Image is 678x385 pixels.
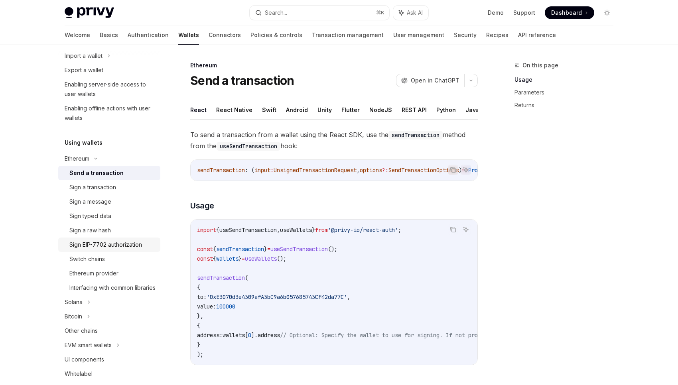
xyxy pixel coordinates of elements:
span: , [347,293,350,301]
span: useSendTransaction [219,226,277,234]
span: const [197,255,213,262]
button: NodeJS [369,100,392,119]
span: : [270,167,274,174]
button: React [190,100,207,119]
span: , [277,226,280,234]
a: Enabling offline actions with user wallets [58,101,160,125]
div: Bitcoin [65,312,82,321]
div: Ethereum [65,154,89,163]
span: { [213,255,216,262]
button: Flutter [341,100,360,119]
span: Dashboard [551,9,582,17]
button: Python [436,100,456,119]
span: } [312,226,315,234]
a: Returns [514,99,620,112]
div: Enabling server-side access to user wallets [65,80,156,99]
span: sendTransaction [197,167,245,174]
a: Authentication [128,26,169,45]
div: Solana [65,297,83,307]
span: (); [277,255,286,262]
button: Copy the contents from the code block [448,224,458,235]
a: Transaction management [312,26,384,45]
span: UnsignedTransactionRequest [274,167,357,174]
span: 100000 [216,303,235,310]
button: Open in ChatGPT [396,74,464,87]
div: Sign a raw hash [69,226,111,235]
a: Other chains [58,324,160,338]
div: Ethereum provider [69,269,118,278]
span: ⌘ K [376,10,384,16]
code: useSendTransaction [217,142,280,151]
span: to: [197,293,207,301]
div: Search... [265,8,287,18]
span: address: [197,332,223,339]
span: value: [197,303,216,310]
span: input [254,167,270,174]
div: Export a wallet [65,65,103,75]
div: Sign a transaction [69,183,116,192]
a: Parameters [514,86,620,99]
a: Policies & controls [250,26,302,45]
button: REST API [402,100,427,119]
span: ( [245,274,248,281]
a: Ethereum provider [58,266,160,281]
button: Ask AI [393,6,428,20]
div: Send a transaction [69,168,124,178]
span: sendTransaction [216,246,264,253]
div: Enabling offline actions with user wallets [65,104,156,123]
div: UI components [65,355,104,364]
span: = [242,255,245,262]
span: Open in ChatGPT [411,77,459,84]
div: Ethereum [190,61,478,69]
span: , [357,167,360,174]
a: Sign a raw hash [58,223,160,238]
span: ; [398,226,401,234]
a: Sign typed data [58,209,160,223]
span: : ( [245,167,254,174]
a: Interfacing with common libraries [58,281,160,295]
span: address [258,332,280,339]
button: Ask AI [461,165,471,175]
a: Dashboard [545,6,594,19]
button: React Native [216,100,252,119]
button: Toggle dark mode [601,6,613,19]
div: Other chains [65,326,98,336]
span: '@privy-io/react-auth' [328,226,398,234]
span: useWallets [280,226,312,234]
a: Support [513,9,535,17]
span: { [216,226,219,234]
a: Connectors [209,26,241,45]
a: Basics [100,26,118,45]
button: Unity [317,100,332,119]
span: To send a transaction from a wallet using the React SDK, use the method from the hook: [190,129,478,151]
button: Java [465,100,479,119]
a: Usage [514,73,620,86]
button: Search...⌘K [250,6,389,20]
div: Sign typed data [69,211,111,221]
a: Send a transaction [58,166,160,180]
a: Recipes [486,26,508,45]
img: light logo [65,7,114,18]
a: Sign a transaction [58,180,160,194]
span: wallets [223,332,245,339]
span: ]. [251,332,258,339]
a: Enabling server-side access to user wallets [58,77,160,101]
a: Demo [488,9,504,17]
a: Export a wallet [58,63,160,77]
span: '0xE3070d3e4309afA3bC9a6b057685743CF42da77C' [207,293,347,301]
span: On this page [522,61,558,70]
div: Sign EIP-7702 authorization [69,240,142,249]
span: Ask AI [407,9,423,17]
span: const [197,246,213,253]
span: } [264,246,267,253]
span: }, [197,312,203,320]
span: { [197,284,200,291]
span: import [197,226,216,234]
h1: Send a transaction [190,73,294,88]
span: wallets [216,255,238,262]
span: // Optional: Specify the wallet to use for signing. If not provided, the first wallet will be used. [280,332,596,339]
code: sendTransaction [388,131,443,139]
a: Wallets [178,26,199,45]
span: = [267,246,270,253]
a: Switch chains [58,252,160,266]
